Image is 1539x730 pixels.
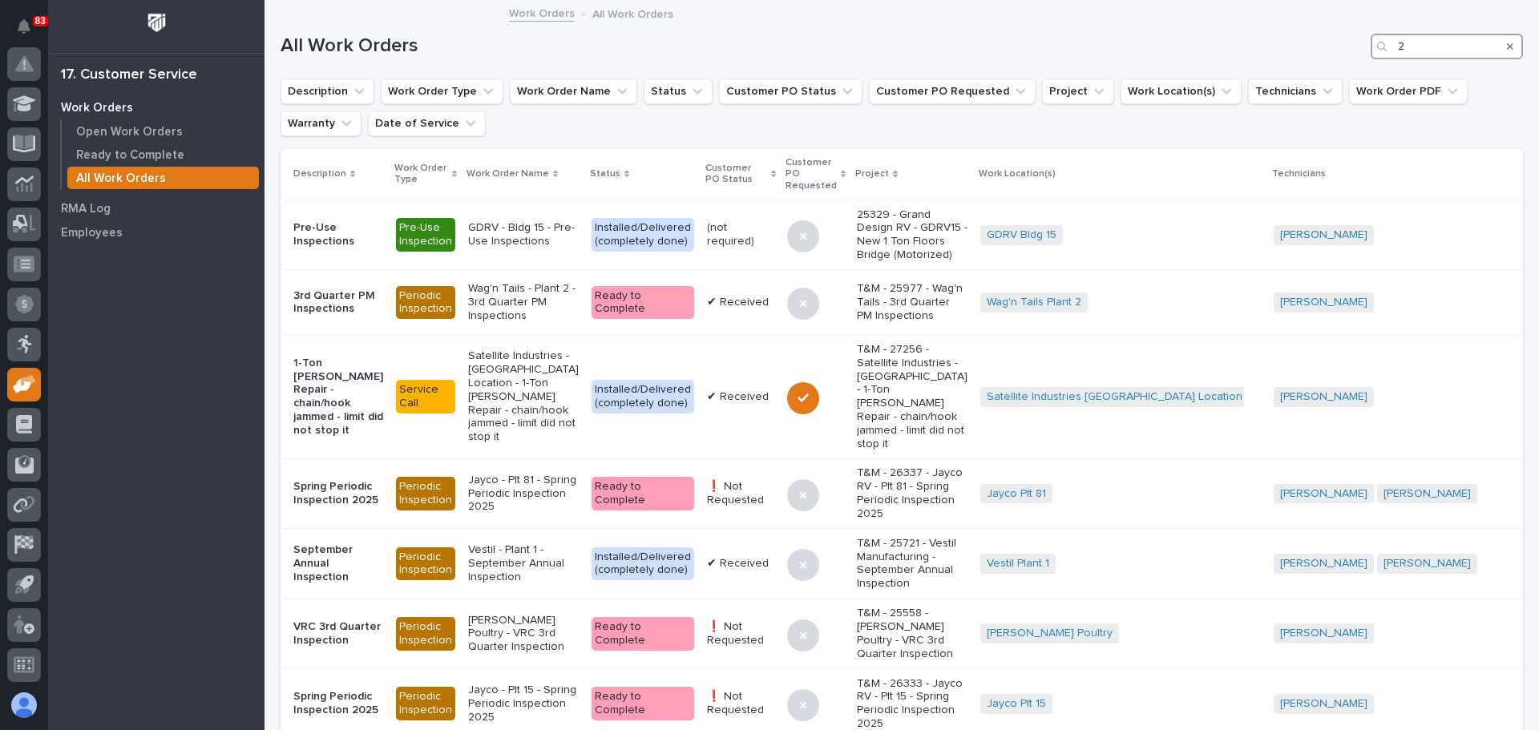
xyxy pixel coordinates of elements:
p: RMA Log [61,202,111,216]
p: Open Work Orders [76,125,183,139]
a: All Work Orders [62,167,265,189]
p: Project [855,165,889,183]
button: Work Order Name [510,79,637,104]
button: users-avatar [7,688,41,722]
a: [PERSON_NAME] [1280,296,1367,309]
p: GDRV - Bldg 15 - Pre-Use Inspections [468,221,579,248]
input: Search [1371,34,1523,59]
p: Customer PO Requested [786,154,837,195]
p: Spring Periodic Inspection 2025 [293,690,383,717]
a: Ready to Complete [62,143,265,166]
div: Periodic Inspection [396,687,455,720]
button: Customer PO Requested [869,79,1036,104]
button: Warranty [281,111,362,136]
p: ✔ Received [707,390,774,404]
div: Installed/Delivered (completely done) [592,380,694,413]
p: T&M - 25558 - [PERSON_NAME] Poultry - VRC 3rd Quarter Inspection [857,607,967,660]
p: Jayco - Plt 81 - Spring Periodic Inspection 2025 [468,474,579,514]
p: Status [590,165,620,183]
a: Employees [48,220,265,244]
button: Work Location(s) [1121,79,1242,104]
p: (not required) [707,221,774,248]
a: GDRV Bldg 15 [987,228,1056,242]
button: Project [1042,79,1114,104]
p: [PERSON_NAME] Poultry - VRC 3rd Quarter Inspection [468,614,579,654]
a: [PERSON_NAME] [1280,390,1367,404]
p: ✔ Received [707,557,774,571]
p: Work Orders [61,101,133,115]
button: Customer PO Status [719,79,862,104]
a: Vestil Plant 1 [987,557,1049,571]
h1: All Work Orders [281,34,1364,58]
a: Open Work Orders [62,120,265,143]
p: Customer PO Status [705,159,767,189]
div: 17. Customer Service [61,67,197,84]
p: ❗ Not Requested [707,690,774,717]
p: Pre-Use Inspections [293,221,383,248]
div: Installed/Delivered (completely done) [592,218,694,252]
p: All Work Orders [76,171,166,186]
button: Work Order PDF [1349,79,1468,104]
button: Work Order Type [381,79,503,104]
p: Work Order Type [394,159,448,189]
p: Description [293,165,346,183]
p: September Annual Inspection [293,543,383,583]
p: Wag'n Tails - Plant 2 - 3rd Quarter PM Inspections [468,282,579,322]
div: Periodic Inspection [396,617,455,651]
img: Workspace Logo [142,8,172,38]
div: Notifications83 [20,19,41,45]
a: Wag'n Tails Plant 2 [987,296,1081,309]
p: T&M - 26337 - Jayco RV - Plt 81 - Spring Periodic Inspection 2025 [857,466,967,520]
p: VRC 3rd Quarter Inspection [293,620,383,647]
div: Periodic Inspection [396,477,455,510]
div: Periodic Inspection [396,547,455,581]
p: Spring Periodic Inspection 2025 [293,480,383,507]
a: Jayco Plt 15 [987,697,1046,711]
div: Service Call [396,380,455,413]
p: T&M - 25977 - Wag'n Tails - 3rd Quarter PM Inspections [857,282,967,322]
button: Status [644,79,713,104]
p: All Work Orders [592,4,673,22]
div: Periodic Inspection [396,286,455,320]
a: Work Orders [509,3,575,22]
div: Ready to Complete [592,687,694,720]
a: [PERSON_NAME] [1280,557,1367,571]
p: 3rd Quarter PM Inspections [293,289,383,317]
p: Jayco - Plt 15 - Spring Periodic Inspection 2025 [468,684,579,724]
p: Vestil - Plant 1 - September Annual Inspection [468,543,579,583]
a: [PERSON_NAME] [1280,697,1367,711]
a: Satellite Industries [GEOGRAPHIC_DATA] Location [987,390,1242,404]
p: T&M - 25721 - Vestil Manufacturing - September Annual Inspection [857,537,967,591]
a: [PERSON_NAME] [1280,487,1367,501]
p: Ready to Complete [76,148,184,163]
div: Ready to Complete [592,477,694,510]
a: [PERSON_NAME] [1280,228,1367,242]
p: ❗ Not Requested [707,620,774,647]
p: Satellite Industries - [GEOGRAPHIC_DATA] Location - 1-Ton [PERSON_NAME] Repair - chain/hook jamme... [468,349,579,444]
p: 83 [35,15,46,26]
p: 1-Ton [PERSON_NAME] Repair - chain/hook jammed - limit did not stop it [293,357,383,438]
button: Description [281,79,374,104]
p: Work Location(s) [979,165,1056,183]
p: ❗ Not Requested [707,480,774,507]
a: [PERSON_NAME] [1383,557,1471,571]
div: Pre-Use Inspection [396,218,455,252]
a: Work Orders [48,95,265,119]
p: 25329 - Grand Design RV - GDRV15 - New 1 Ton Floors Bridge (Motorized) [857,208,967,262]
p: Technicians [1272,165,1326,183]
a: RMA Log [48,196,265,220]
p: Employees [61,226,123,240]
div: Ready to Complete [592,617,694,651]
div: Installed/Delivered (completely done) [592,547,694,581]
button: Date of Service [368,111,486,136]
p: T&M - 27256 - Satellite Industries - [GEOGRAPHIC_DATA] - 1-Ton [PERSON_NAME] Repair - chain/hook ... [857,343,967,450]
p: Work Order Name [467,165,549,183]
button: Notifications [7,10,41,43]
button: Technicians [1248,79,1343,104]
div: Ready to Complete [592,286,694,320]
a: [PERSON_NAME] [1383,487,1471,501]
p: ✔ Received [707,296,774,309]
a: Jayco Plt 81 [987,487,1046,501]
a: [PERSON_NAME] Poultry [987,627,1113,640]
